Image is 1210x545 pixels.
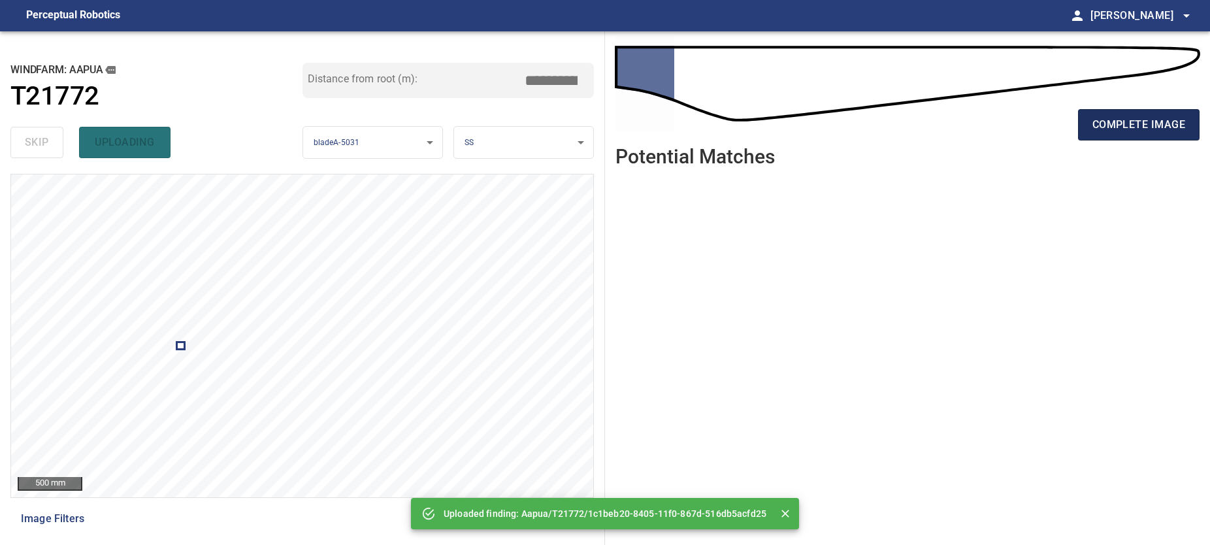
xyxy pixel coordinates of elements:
[1179,8,1194,24] span: arrow_drop_down
[10,81,302,112] a: T21772
[521,508,766,519] a: Aapua/T21772/1c1beb20-8405-11f0-867d-516db5acfd25
[777,505,794,522] button: Close
[314,138,360,147] span: bladeA-5031
[10,503,594,535] div: Image Filters
[1070,8,1085,24] span: person
[308,74,417,84] label: Distance from root (m):
[1078,109,1200,140] button: complete image
[444,507,766,520] p: Uploaded finding:
[10,81,99,112] h1: T21772
[1085,3,1194,29] button: [PERSON_NAME]
[615,146,775,167] h2: Potential Matches
[303,126,442,159] div: bladeA-5031
[103,63,118,77] button: copy message details
[21,511,568,527] span: Image Filters
[454,126,593,159] div: SS
[465,138,474,147] span: SS
[1090,7,1194,25] span: [PERSON_NAME]
[1092,116,1185,134] span: complete image
[10,63,302,77] h2: windfarm: Aapua
[26,5,120,26] figcaption: Perceptual Robotics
